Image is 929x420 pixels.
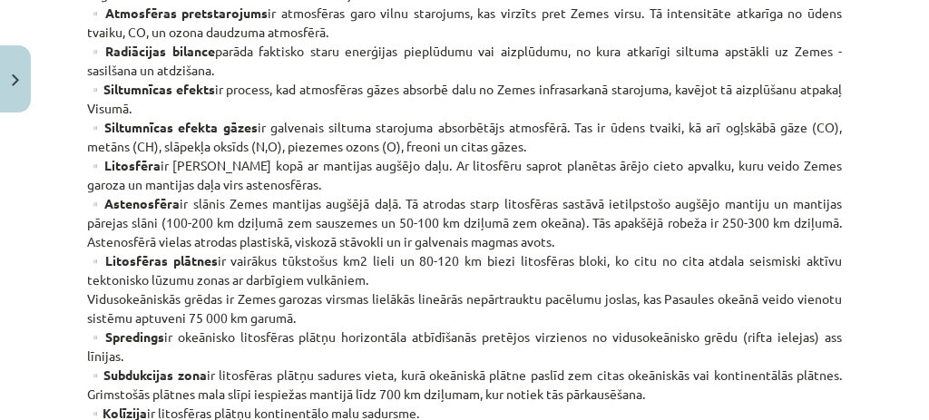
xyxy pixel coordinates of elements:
strong: ▫️Astenosfēra [87,195,180,211]
strong: ▫️Litosfēra [87,157,161,173]
strong: ▫️Radiācijas bilance [87,43,215,59]
strong: ▫️Spredings [87,328,164,345]
strong: gāzes [223,119,258,135]
strong: ▫️Subdukcijas zona [87,366,207,383]
strong: ▫️Siltumnīcas efekta [87,119,218,135]
strong: ▫️Siltumnīcas efekts [87,81,215,97]
strong: ▫️Litosfēras plātnes [87,252,218,269]
img: icon-close-lesson-0947bae3869378f0d4975bcd49f059093ad1ed9edebbc8119c70593378902aed.svg [12,74,19,86]
strong: ▫️Atmosfēras pretstarojums [87,5,268,21]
